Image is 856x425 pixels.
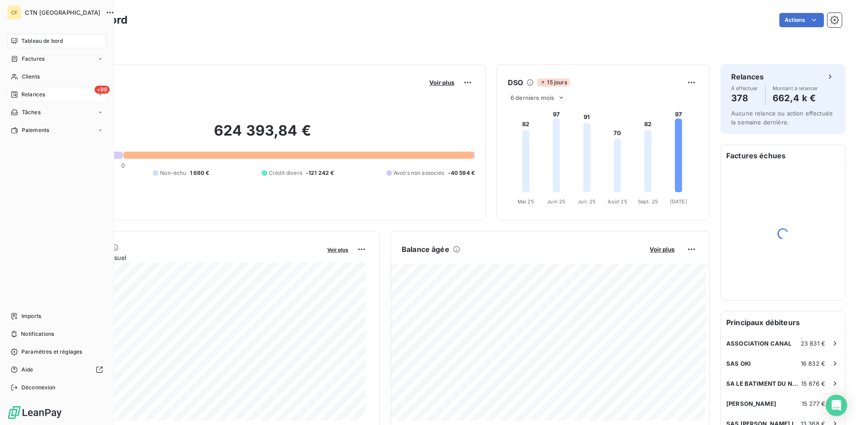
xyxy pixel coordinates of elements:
h6: Principaux débiteurs [721,312,845,333]
button: Voir plus [647,245,677,253]
span: CTN [GEOGRAPHIC_DATA] [25,9,100,16]
span: 1 680 € [190,169,210,177]
span: SA LE BATIMENT DU NORD [726,380,801,387]
span: SAS OKI [726,360,751,367]
span: Factures [22,55,45,63]
span: -40 594 € [448,169,475,177]
div: Open Intercom Messenger [826,395,847,416]
h2: 624 393,84 € [50,122,475,149]
span: Notifications [21,330,54,338]
span: -121 242 € [306,169,334,177]
span: Voir plus [327,247,348,253]
tspan: [DATE] [670,198,687,205]
h6: Relances [731,71,764,82]
span: +99 [95,86,110,94]
span: Crédit divers [269,169,302,177]
span: Tâches [22,108,41,116]
span: Paramètres et réglages [21,348,82,356]
span: Chiffre d'affaires mensuel [50,253,321,262]
span: Non-échu [160,169,186,177]
h4: 378 [731,91,758,105]
span: Imports [21,312,41,320]
span: Clients [22,73,40,81]
span: Tableau de bord [21,37,63,45]
span: ASSOCIATION CANAL [726,340,792,347]
h6: Factures échues [721,145,845,166]
button: Voir plus [427,78,457,87]
span: Avoirs non associés [394,169,444,177]
h4: 662,4 k € [773,91,818,105]
h6: Balance âgée [402,244,449,255]
tspan: Août 25 [608,198,627,205]
span: Aide [21,366,33,374]
span: 23 831 € [801,340,825,347]
span: 16 832 € [801,360,825,367]
span: Relances [21,91,45,99]
span: Voir plus [650,246,675,253]
tspan: Sept. 25 [638,198,658,205]
h6: DSO [508,77,523,88]
span: Paiements [22,126,49,134]
div: CF [7,5,21,20]
span: 0 [121,162,125,169]
span: Aucune relance ou action effectuée la semaine dernière. [731,110,833,126]
button: Voir plus [325,245,351,253]
span: 15 676 € [801,380,825,387]
span: À effectuer [731,86,758,91]
span: Déconnexion [21,384,56,392]
span: 15 277 € [802,400,825,407]
span: Voir plus [429,79,454,86]
a: Aide [7,363,107,377]
span: [PERSON_NAME] [726,400,776,407]
tspan: Mai 25 [518,198,534,205]
img: Logo LeanPay [7,405,62,420]
span: 6 derniers mois [510,94,554,101]
tspan: Juin 25 [547,198,565,205]
tspan: Juil. 25 [578,198,596,205]
span: Montant à relancer [773,86,818,91]
span: 15 jours [537,78,569,87]
button: Actions [779,13,824,27]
